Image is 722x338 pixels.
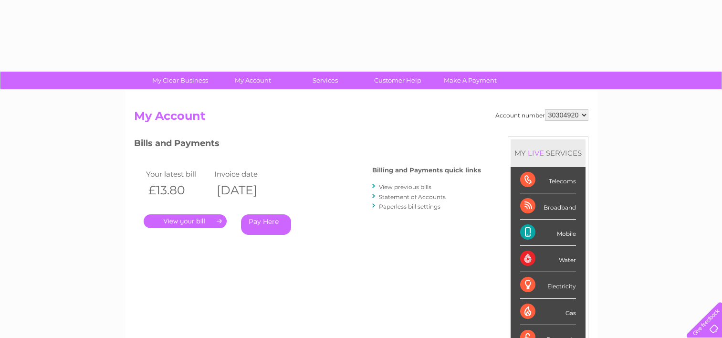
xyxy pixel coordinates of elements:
[212,168,281,180] td: Invoice date
[520,272,576,298] div: Electricity
[241,214,291,235] a: Pay Here
[379,193,446,201] a: Statement of Accounts
[379,183,431,190] a: View previous bills
[520,193,576,220] div: Broadband
[286,72,365,89] a: Services
[358,72,437,89] a: Customer Help
[431,72,510,89] a: Make A Payment
[213,72,292,89] a: My Account
[372,167,481,174] h4: Billing and Payments quick links
[141,72,220,89] a: My Clear Business
[520,299,576,325] div: Gas
[134,137,481,153] h3: Bills and Payments
[379,203,440,210] a: Paperless bill settings
[526,148,546,158] div: LIVE
[520,220,576,246] div: Mobile
[495,109,588,121] div: Account number
[520,246,576,272] div: Water
[520,167,576,193] div: Telecoms
[212,180,281,200] th: [DATE]
[144,168,212,180] td: Your latest bill
[144,180,212,200] th: £13.80
[134,109,588,127] h2: My Account
[511,139,586,167] div: MY SERVICES
[144,214,227,228] a: .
